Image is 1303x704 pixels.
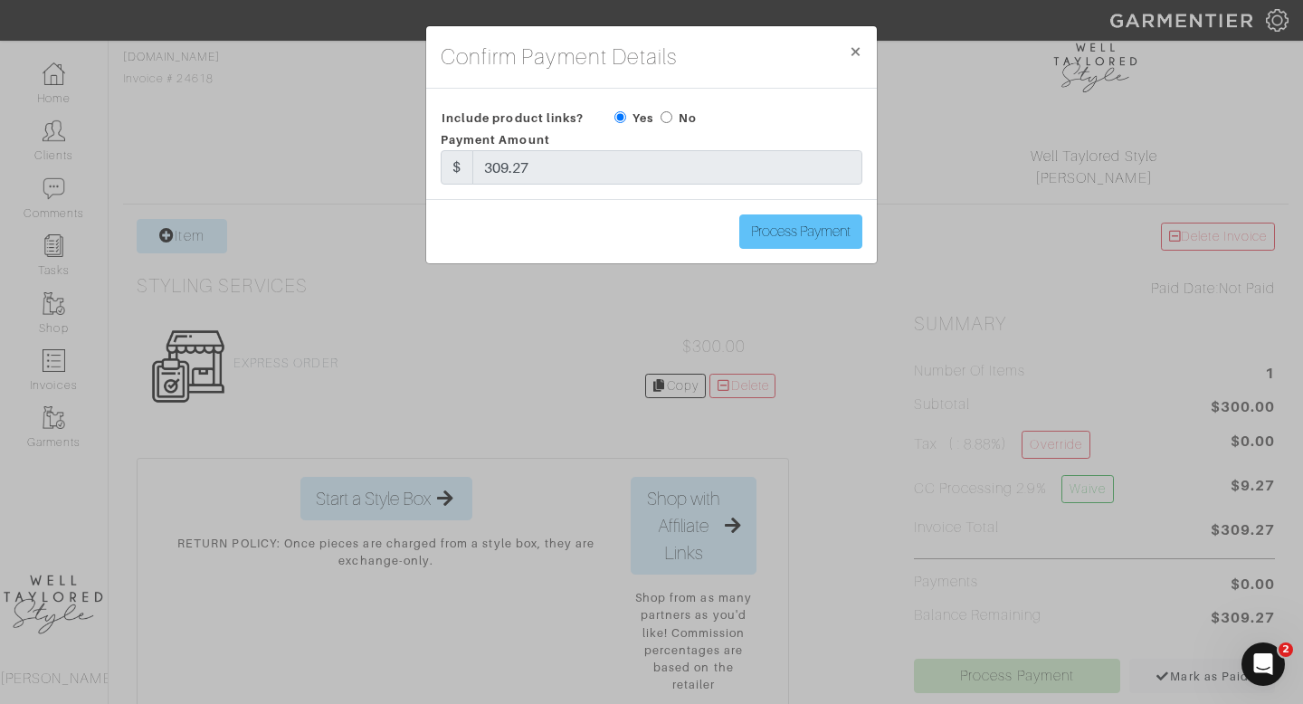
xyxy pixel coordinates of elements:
span: 2 [1279,642,1293,657]
h4: Confirm Payment Details [441,41,677,73]
div: $ [441,150,473,185]
input: Process Payment [739,214,862,249]
span: Include product links? [442,105,584,131]
span: Payment Amount [441,133,550,147]
label: Yes [632,109,653,127]
span: × [849,39,862,63]
iframe: Intercom live chat [1241,642,1285,686]
label: No [679,109,697,127]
